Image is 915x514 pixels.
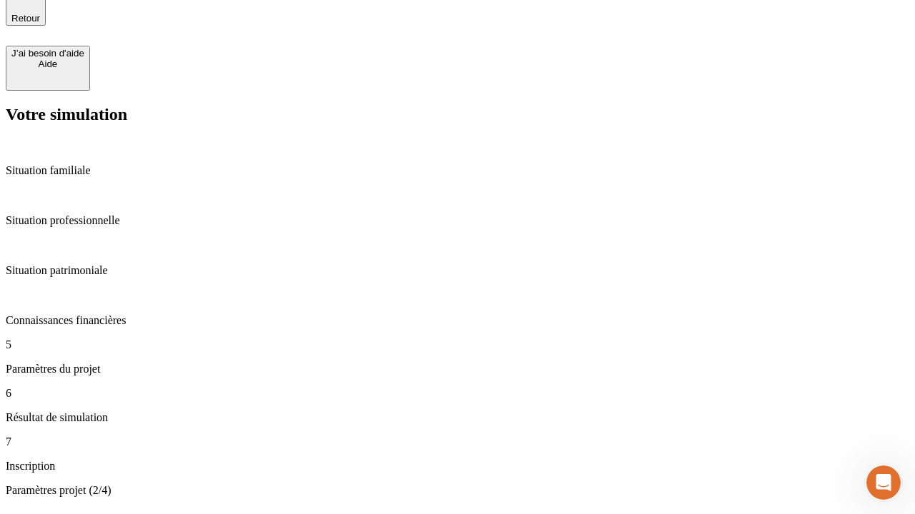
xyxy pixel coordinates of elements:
[6,484,909,497] p: Paramètres projet (2/4)
[866,465,901,500] iframe: Intercom live chat
[6,164,909,177] p: Situation familiale
[6,387,909,400] p: 6
[11,48,84,59] div: J’ai besoin d'aide
[11,59,84,69] div: Aide
[6,264,909,277] p: Situation patrimoniale
[6,460,909,473] p: Inscription
[11,13,40,24] span: Retour
[6,314,909,327] p: Connaissances financières
[6,46,90,91] button: J’ai besoin d'aideAide
[6,214,909,227] p: Situation professionnelle
[6,435,909,448] p: 7
[6,363,909,376] p: Paramètres du projet
[6,338,909,351] p: 5
[6,105,909,124] h2: Votre simulation
[6,411,909,424] p: Résultat de simulation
